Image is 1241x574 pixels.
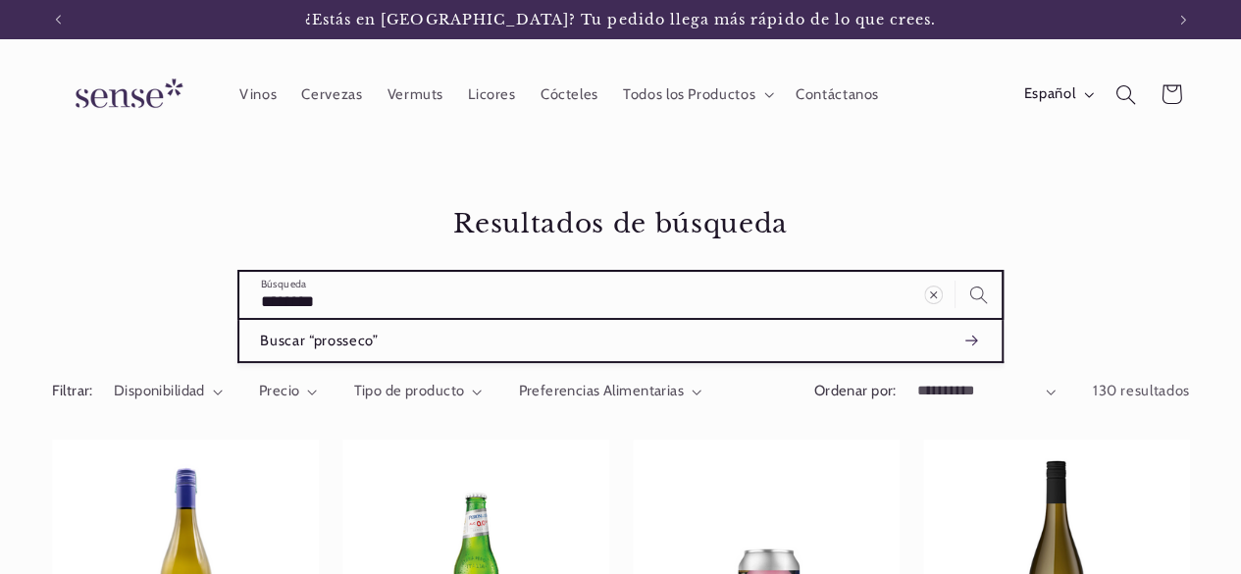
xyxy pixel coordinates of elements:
[354,381,483,402] summary: Tipo de producto (0 seleccionado)
[354,382,465,399] span: Tipo de producto
[783,73,891,116] a: Contáctanos
[610,73,783,116] summary: Todos los Productos
[305,11,937,28] span: ¿Estás en [GEOGRAPHIC_DATA]? Tu pedido llega más rápido de lo que crees.
[528,73,610,116] a: Cócteles
[44,59,207,130] a: Sense
[518,382,684,399] span: Preferencias Alimentarias
[375,73,456,116] a: Vermuts
[1024,83,1075,105] span: Español
[623,85,755,104] span: Todos los Productos
[52,207,1190,240] h1: Resultados de búsqueda
[910,272,956,317] button: Borrar término de búsqueda
[259,382,300,399] span: Precio
[289,73,375,116] a: Cervezas
[518,381,701,402] summary: Preferencias Alimentarias (0 seleccionado)
[114,381,223,402] summary: Disponibilidad (0 seleccionado)
[456,73,529,116] a: Licores
[260,331,378,350] span: Buscar “prosseco”
[956,272,1001,317] button: Búsqueda
[52,381,93,402] h2: Filtrar:
[388,85,443,104] span: Vermuts
[259,381,318,402] summary: Precio
[227,73,288,116] a: Vinos
[239,85,277,104] span: Vinos
[468,85,515,104] span: Licores
[1011,75,1103,114] button: Español
[814,382,897,399] label: Ordenar por:
[1103,72,1148,117] summary: Búsqueda
[301,85,362,104] span: Cervezas
[114,382,205,399] span: Disponibilidad
[1093,382,1190,399] span: 130 resultados
[796,85,879,104] span: Contáctanos
[541,85,598,104] span: Cócteles
[52,67,199,123] img: Sense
